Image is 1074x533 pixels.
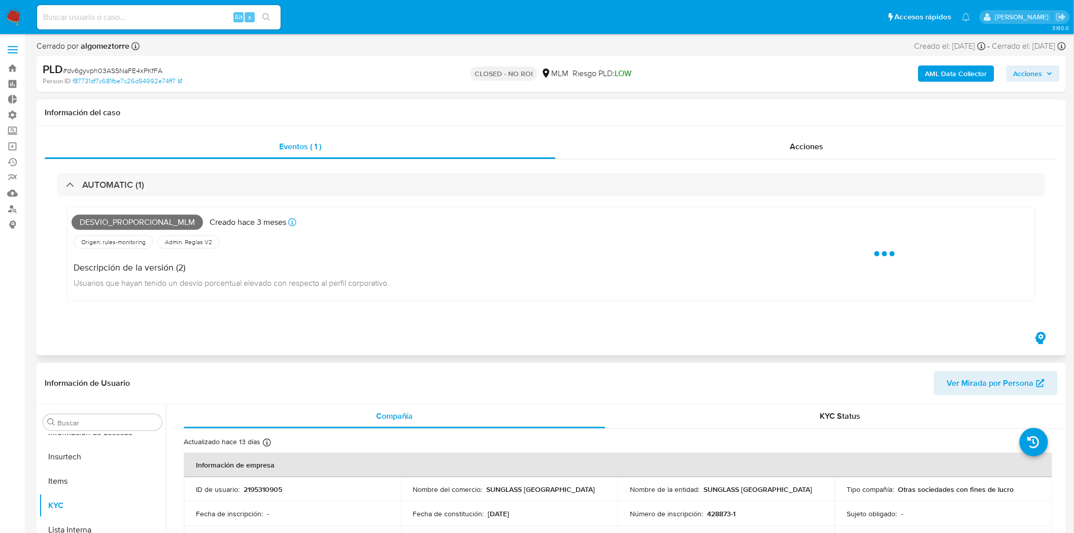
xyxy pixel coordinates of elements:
[820,410,861,422] span: KYC Status
[541,68,568,79] div: MLM
[74,262,389,273] h4: Descripción de la versión (2)
[847,509,897,518] p: Sujeto obligado :
[413,485,483,494] p: Nombre del comercio :
[901,509,903,518] p: -
[63,65,162,76] span: # dv6gyvph03ASSNaFE4xPKfFA
[184,453,1052,477] th: Información de empresa
[947,371,1034,395] span: Ver Mirada por Persona
[184,437,260,447] p: Actualizado hace 13 días
[487,485,595,494] p: SUNGLASS [GEOGRAPHIC_DATA]
[895,12,952,22] span: Accesos rápidos
[43,61,63,77] b: PLD
[992,41,1066,52] div: Cerrado el: [DATE]
[39,493,166,518] button: KYC
[615,68,631,79] span: LOW
[210,217,286,228] p: Creado hace 3 meses
[707,509,735,518] p: 428873-1
[79,40,129,52] b: algomeztorre
[37,11,281,24] input: Buscar usuario o caso...
[82,179,144,190] h3: AUTOMATIC (1)
[630,509,703,518] p: Número de inscripción :
[47,418,55,426] button: Buscar
[934,371,1058,395] button: Ver Mirada por Persona
[72,215,203,230] span: Desvio_proporcional_mlm
[196,485,240,494] p: ID de usuario :
[962,13,970,21] a: Notificaciones
[573,68,631,79] span: Riesgo PLD:
[847,485,894,494] p: Tipo compañía :
[45,378,130,388] h1: Información de Usuario
[703,485,812,494] p: SUNGLASS [GEOGRAPHIC_DATA]
[925,65,987,82] b: AML Data Collector
[1056,12,1066,22] a: Salir
[471,66,537,81] p: CLOSED - NO ROI
[915,41,986,52] div: Creado el: [DATE]
[918,65,994,82] button: AML Data Collector
[279,141,321,152] span: Eventos ( 1 )
[39,469,166,493] button: Items
[248,12,251,22] span: s
[790,141,823,152] span: Acciones
[988,41,990,52] span: -
[43,77,71,86] b: Person ID
[256,10,277,24] button: search-icon
[45,108,1058,118] h1: Información del caso
[488,509,510,518] p: [DATE]
[267,509,269,518] p: -
[413,509,484,518] p: Fecha de constitución :
[898,485,1014,494] p: Otras sociedades con fines de lucro
[74,277,389,288] span: Usuarios que hayan tenido un desvío porcentual elevado con respecto al perfil corporativo.
[630,485,699,494] p: Nombre de la entidad :
[995,12,1052,22] p: sandra.chabay@mercadolibre.com
[1006,65,1060,82] button: Acciones
[57,418,158,427] input: Buscar
[37,41,129,52] span: Cerrado por
[164,238,213,246] span: Admin. Reglas V2
[234,12,243,22] span: Alt
[244,485,282,494] p: 2195310905
[1014,65,1043,82] span: Acciones
[73,77,182,86] a: f87731df7c681fbe7c26d94992e74ff7
[196,509,263,518] p: Fecha de inscripción :
[80,238,147,246] span: Origen: rules-monitoring
[39,445,166,469] button: Insurtech
[57,173,1046,196] div: AUTOMATIC (1)
[376,410,413,422] span: Compañía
